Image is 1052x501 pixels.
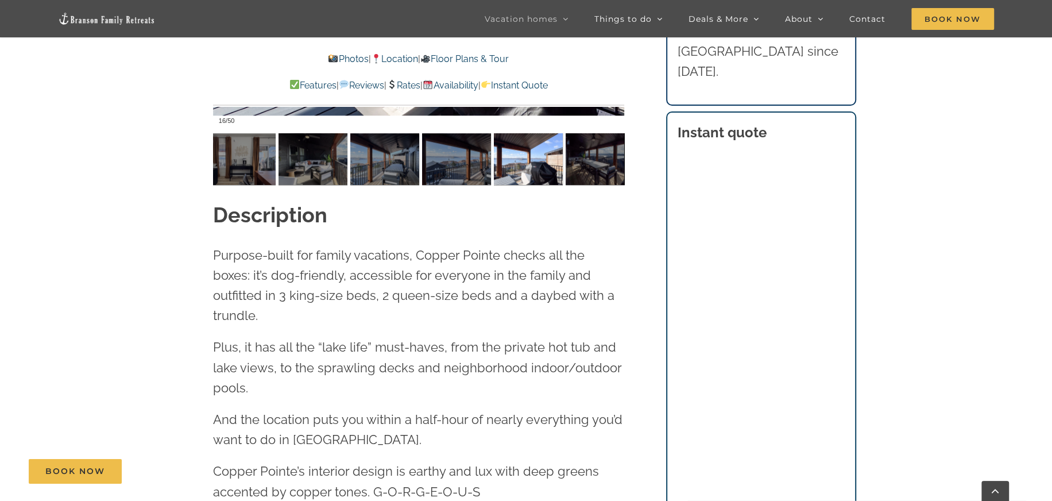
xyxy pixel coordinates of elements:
[279,133,347,185] img: Copper-Pointe-at-Table-Rock-Lake-1019-2-scaled.jpg-nggid042806-ngg0dyn-120x90-00f0w010c011r110f11...
[678,124,767,141] strong: Instant quote
[481,80,490,89] img: 👉
[29,459,122,484] a: Book Now
[420,53,509,64] a: Floor Plans & Tour
[350,133,419,185] img: Copper-Pointe-at-Table-Rock-Lake-1021-2-scaled.jpg-nggid042808-ngg0dyn-120x90-00f0w010c011r110f11...
[494,133,563,185] img: Copper-Pointe-at-Table-Rock-Lake-1023-2-scaled.jpg-nggid042810-ngg0dyn-120x90-00f0w010c011r110f11...
[423,80,478,91] a: Availability
[213,78,624,93] p: | | | |
[594,15,652,23] span: Things to do
[785,15,813,23] span: About
[290,80,299,89] img: ✅
[566,133,635,185] img: Copper-Pointe-at-Table-Rock-Lake-1024-2-scaled.jpg-nggid042811-ngg0dyn-120x90-00f0w010c011r110f11...
[849,15,885,23] span: Contact
[423,80,432,89] img: 📆
[386,80,420,91] a: Rates
[289,80,337,91] a: Features
[213,52,624,67] p: | |
[45,467,105,476] span: Book Now
[911,8,994,30] span: Book Now
[387,80,396,89] img: 💲
[689,15,748,23] span: Deals & More
[372,54,381,63] img: 📍
[421,54,430,63] img: 🎥
[213,203,327,227] strong: Description
[339,80,349,89] img: 💬
[485,15,558,23] span: Vacation homes
[58,12,155,25] img: Branson Family Retreats Logo
[422,133,491,185] img: Copper-Pointe-at-Table-Rock-Lake-1022-2-scaled.jpg-nggid042809-ngg0dyn-120x90-00f0w010c011r110f11...
[213,245,624,326] p: Purpose-built for family vacations, Copper Pointe checks all the boxes: it’s dog-friendly, access...
[328,54,338,63] img: 📸
[213,410,624,450] p: And the location puts you within a half-hour of nearly everything you’d want to do in [GEOGRAPHIC...
[480,80,547,91] a: Instant Quote
[339,80,384,91] a: Reviews
[371,53,418,64] a: Location
[207,133,276,185] img: Copper-Pointe-at-Table-Rock-Lake-1012-2-scaled.jpg-nggid042800-ngg0dyn-120x90-00f0w010c011r110f11...
[328,53,368,64] a: Photos
[213,337,624,398] p: Plus, it has all the “lake life” must-haves, from the private hot tub and lake views, to the spra...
